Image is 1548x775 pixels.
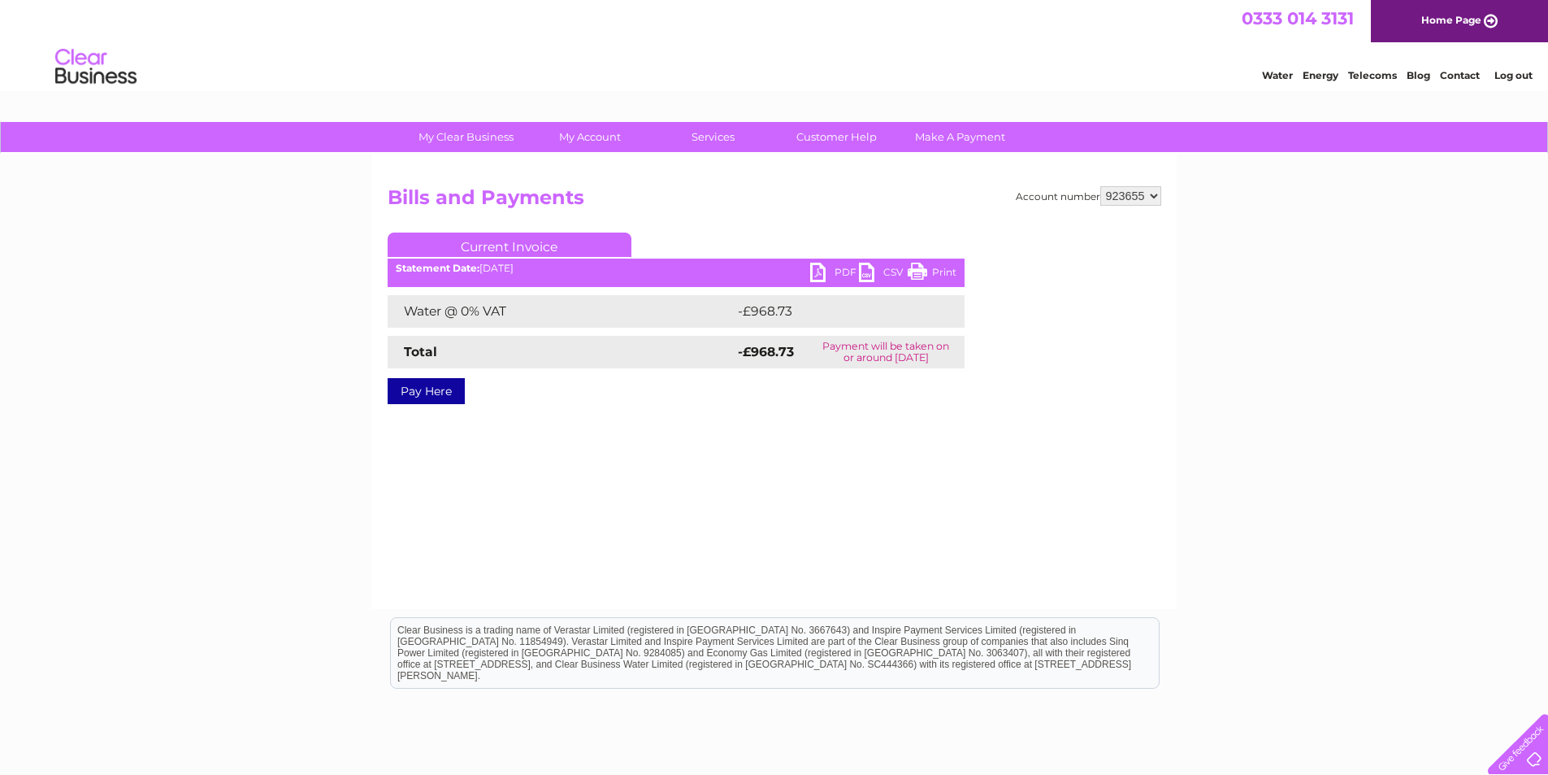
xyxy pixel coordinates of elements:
a: My Clear Business [399,122,533,152]
a: Services [646,122,780,152]
div: [DATE] [388,263,965,274]
a: Make A Payment [893,122,1027,152]
td: -£968.73 [734,295,938,328]
a: 0333 014 3131 [1242,8,1354,28]
a: Pay Here [388,378,465,404]
h2: Bills and Payments [388,186,1161,217]
div: Clear Business is a trading name of Verastar Limited (registered in [GEOGRAPHIC_DATA] No. 3667643... [391,9,1159,79]
a: Contact [1440,69,1480,81]
img: logo.png [54,42,137,92]
td: Water @ 0% VAT [388,295,734,328]
td: Payment will be taken on or around [DATE] [808,336,964,368]
a: Telecoms [1348,69,1397,81]
a: Water [1262,69,1293,81]
a: Customer Help [770,122,904,152]
b: Statement Date: [396,262,479,274]
a: Blog [1407,69,1430,81]
a: PDF [810,263,859,286]
a: CSV [859,263,908,286]
a: Energy [1303,69,1338,81]
strong: -£968.73 [738,344,794,359]
a: Current Invoice [388,233,631,257]
div: Account number [1016,186,1161,206]
a: Log out [1494,69,1533,81]
a: Print [908,263,956,286]
strong: Total [404,344,437,359]
a: My Account [523,122,657,152]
